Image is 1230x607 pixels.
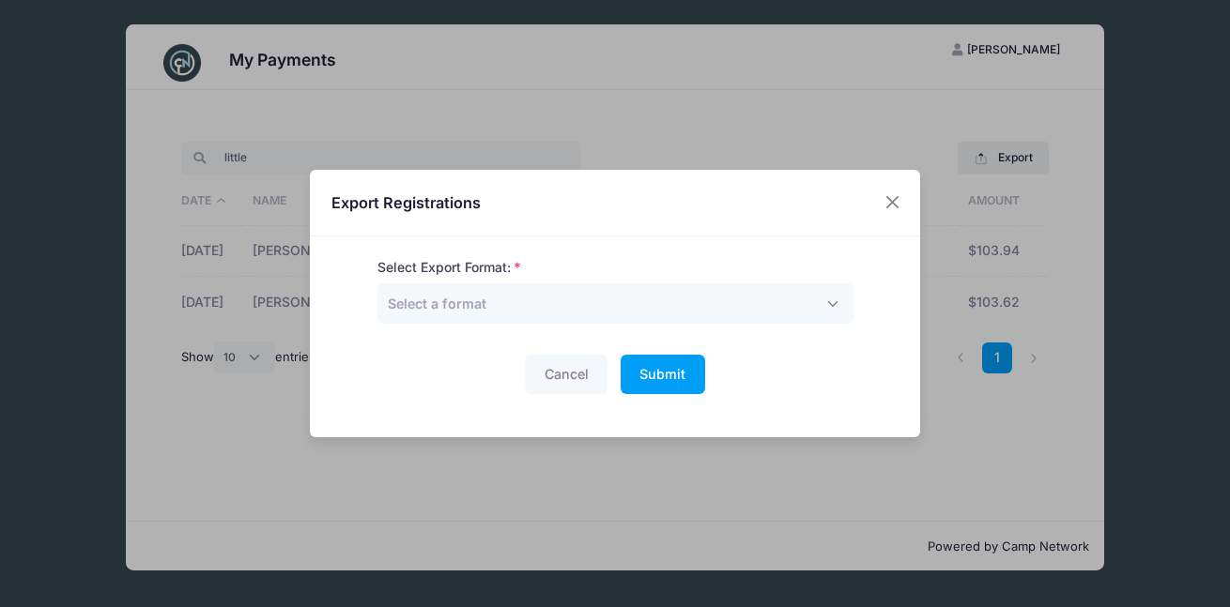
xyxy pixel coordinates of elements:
[377,283,853,324] span: Select a format
[388,294,486,313] span: Select a format
[876,186,910,220] button: Close
[331,191,481,214] h4: Export Registrations
[377,258,521,278] label: Select Export Format:
[525,355,607,395] button: Cancel
[621,355,705,395] button: Submit
[388,296,486,311] span: Select a format
[639,366,685,382] span: Submit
